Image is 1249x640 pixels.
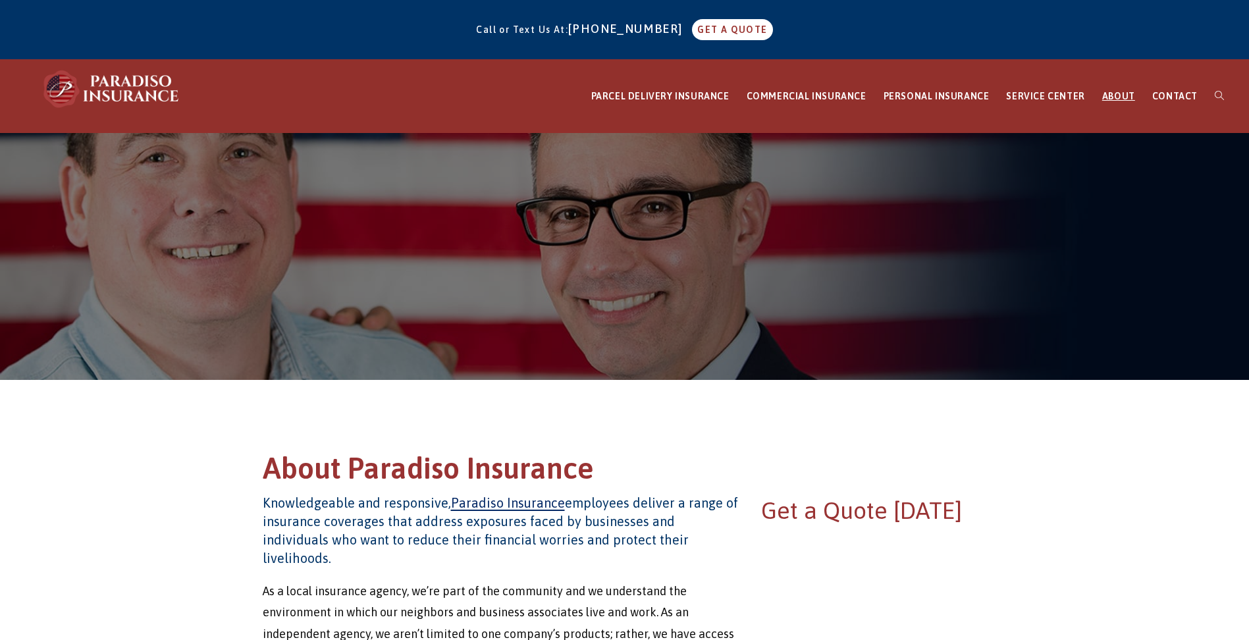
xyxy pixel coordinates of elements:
[692,19,772,40] a: GET A QUOTE
[747,91,866,101] span: COMMERCIAL INSURANCE
[738,60,875,133] a: COMMERCIAL INSURANCE
[476,24,568,35] span: Call or Text Us At:
[451,495,565,510] a: Paradiso Insurance
[40,69,184,109] img: Paradiso Insurance
[1144,60,1206,133] a: CONTACT
[1006,91,1084,101] span: SERVICE CENTER
[263,494,739,568] h4: Knowledgeable and responsive, employees deliver a range of insurance coverages that address expos...
[1094,60,1144,133] a: ABOUT
[997,60,1093,133] a: SERVICE CENTER
[1152,91,1198,101] span: CONTACT
[875,60,998,133] a: PERSONAL INSURANCE
[761,494,987,527] h2: Get a Quote [DATE]
[583,60,738,133] a: PARCEL DELIVERY INSURANCE
[884,91,990,101] span: PERSONAL INSURANCE
[263,449,987,494] h1: About Paradiso Insurance
[1102,91,1135,101] span: ABOUT
[568,22,689,36] a: [PHONE_NUMBER]
[591,91,730,101] span: PARCEL DELIVERY INSURANCE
